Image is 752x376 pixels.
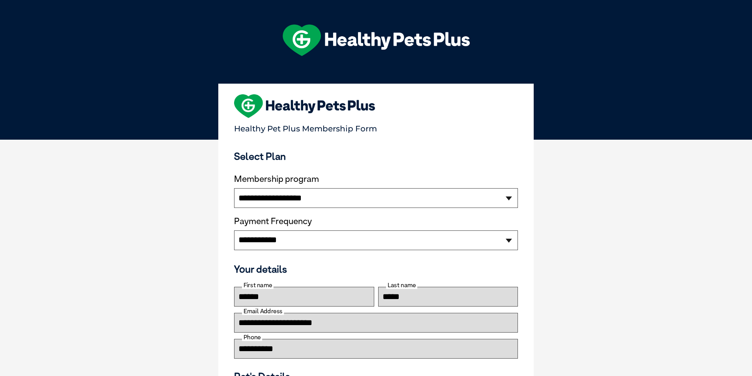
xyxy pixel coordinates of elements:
img: heart-shape-hpp-logo-large.png [234,94,375,118]
label: Last name [386,282,417,289]
label: Payment Frequency [234,216,312,226]
label: First name [242,282,274,289]
p: Healthy Pet Plus Membership Form [234,120,518,133]
img: hpp-logo-landscape-green-white.png [283,24,470,56]
h3: Select Plan [234,150,518,162]
label: Phone [242,334,262,341]
label: Email Address [242,308,284,315]
h3: Your details [234,263,518,275]
label: Membership program [234,174,518,184]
